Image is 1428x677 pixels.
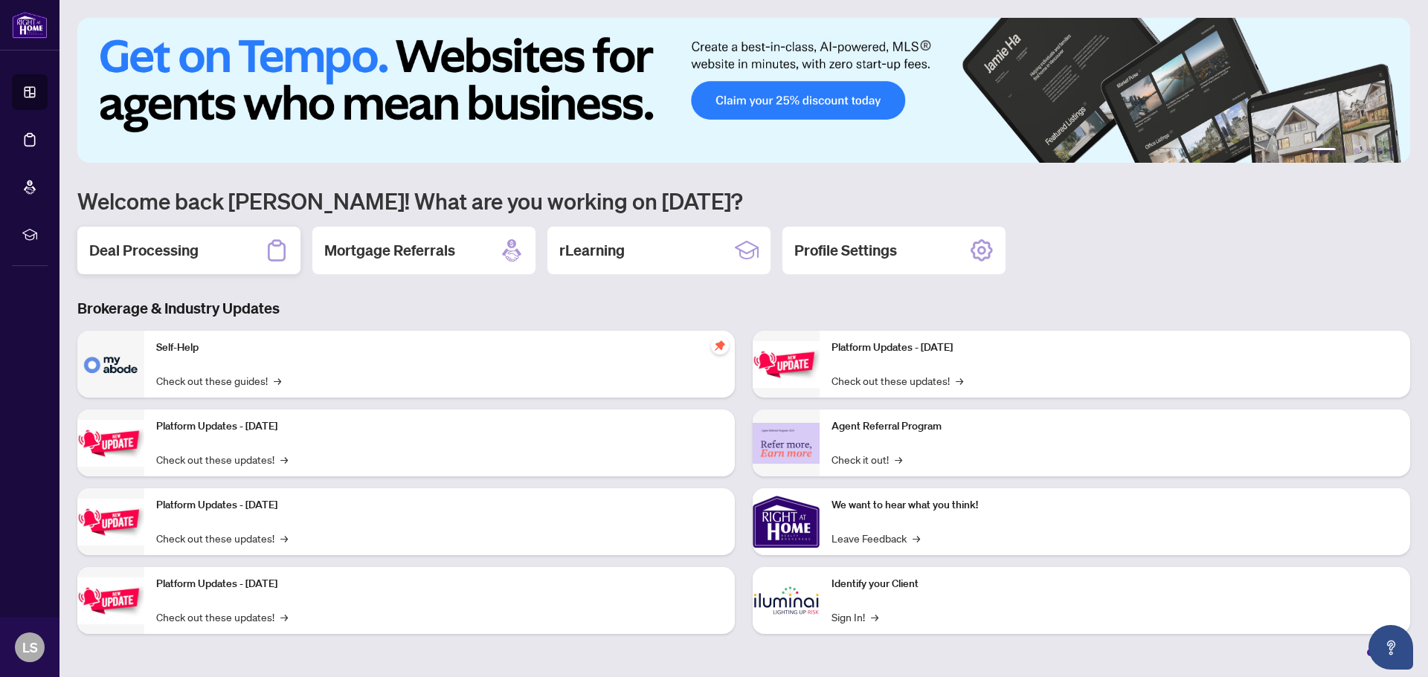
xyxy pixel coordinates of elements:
[753,341,820,388] img: Platform Updates - June 23, 2025
[77,420,144,467] img: Platform Updates - September 16, 2025
[871,609,878,625] span: →
[77,577,144,624] img: Platform Updates - July 8, 2025
[559,240,625,261] h2: rLearning
[832,576,1398,592] p: Identify your Client
[280,451,288,467] span: →
[832,609,878,625] a: Sign In!→
[753,567,820,634] img: Identify your Client
[753,423,820,464] img: Agent Referral Program
[77,187,1410,215] h1: Welcome back [PERSON_NAME]! What are you working on [DATE]?
[832,530,920,546] a: Leave Feedback→
[832,340,1398,356] p: Platform Updates - [DATE]
[895,451,902,467] span: →
[1377,148,1383,154] button: 5
[711,337,729,354] span: pushpin
[156,418,723,435] p: Platform Updates - [DATE]
[956,372,963,389] span: →
[274,372,281,389] span: →
[77,18,1410,163] img: Slide 0
[1368,625,1413,670] button: Open asap
[1312,148,1336,154] button: 1
[77,499,144,545] img: Platform Updates - July 21, 2025
[1366,148,1371,154] button: 4
[156,451,288,467] a: Check out these updates!→
[832,372,963,389] a: Check out these updates!→
[77,298,1410,319] h3: Brokerage & Industry Updates
[22,637,38,658] span: LS
[794,240,897,261] h2: Profile Settings
[913,530,920,546] span: →
[156,609,288,625] a: Check out these updates!→
[832,497,1398,514] p: We want to hear what you think!
[280,530,288,546] span: →
[156,497,723,514] p: Platform Updates - [DATE]
[280,609,288,625] span: →
[1354,148,1360,154] button: 3
[156,576,723,592] p: Platform Updates - [DATE]
[832,418,1398,435] p: Agent Referral Program
[832,451,902,467] a: Check it out!→
[12,11,48,39] img: logo
[156,372,281,389] a: Check out these guides!→
[753,488,820,555] img: We want to hear what you think!
[77,331,144,398] img: Self-Help
[1389,148,1395,154] button: 6
[156,340,723,356] p: Self-Help
[156,530,288,546] a: Check out these updates!→
[324,240,455,261] h2: Mortgage Referrals
[1342,148,1348,154] button: 2
[89,240,199,261] h2: Deal Processing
